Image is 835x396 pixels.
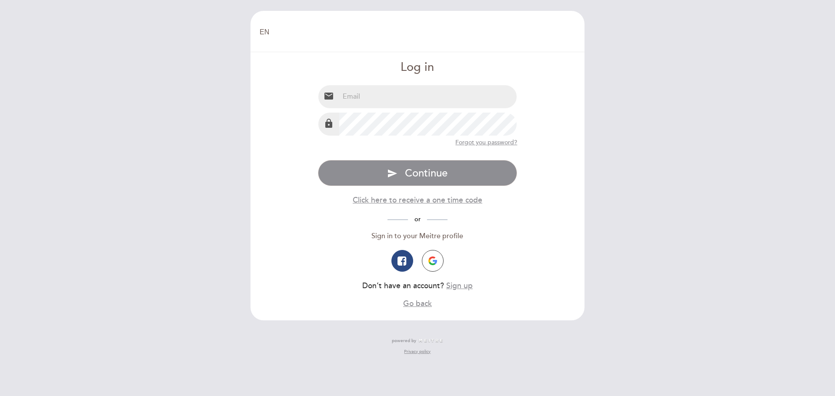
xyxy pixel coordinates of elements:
button: Forgot you password? [455,136,517,149]
i: lock [324,118,334,129]
img: icon-google.png [428,256,437,265]
button: Sign up [446,280,473,291]
button: send Continue [318,160,518,186]
i: send [387,168,397,179]
button: Go back [403,298,432,309]
a: Privacy policy [404,349,431,355]
div: Sign in to your Meitre profile [318,231,518,241]
i: email [324,91,334,101]
span: powered by [392,338,416,344]
span: Continue [405,167,448,180]
div: Log in [318,59,518,76]
span: Don’t have an account? [362,281,444,290]
input: Email [339,85,517,108]
span: or [408,216,427,223]
button: Click here to receive a one time code [353,195,482,206]
img: MEITRE [418,339,443,343]
a: powered by [392,338,443,344]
